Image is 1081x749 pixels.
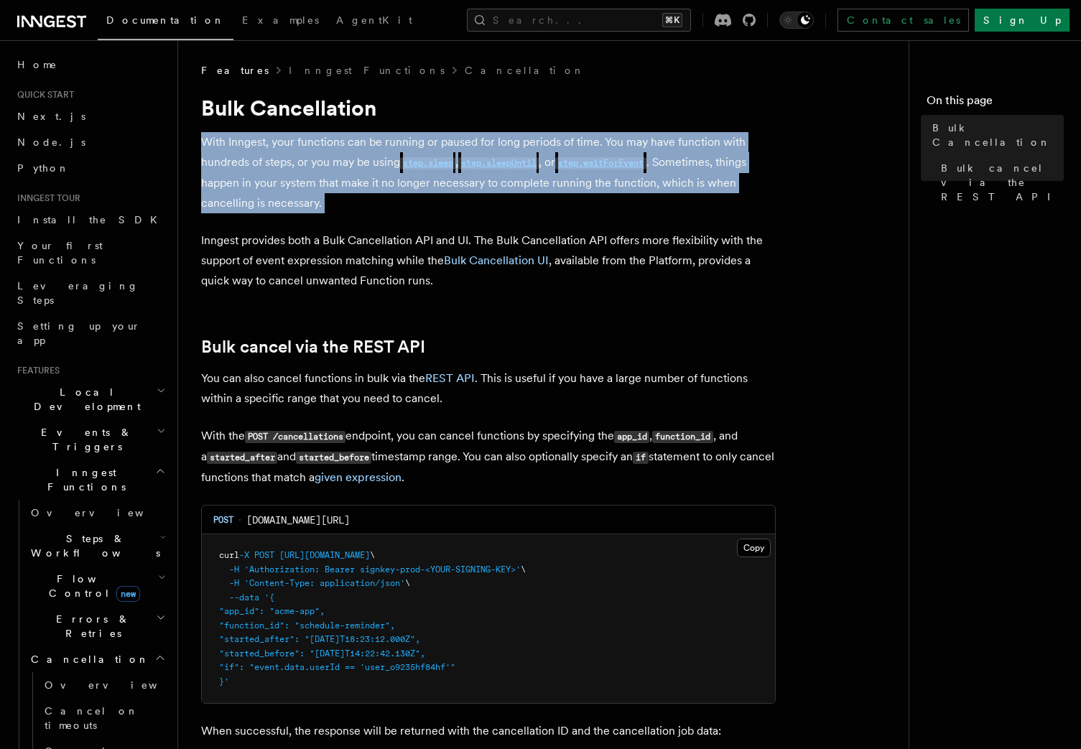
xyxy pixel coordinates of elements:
span: Setting up your app [17,320,141,346]
span: Install the SDK [17,214,166,225]
span: "if": "event.data.userId == ' [219,662,365,672]
a: Leveraging Steps [11,273,169,313]
span: 'Authorization: Bearer signkey-prod-<YOUR-SIGNING-KEY>' [244,564,521,574]
code: started_after [207,452,277,464]
a: Setting up your app [11,313,169,353]
span: Python [17,162,70,174]
a: Cancel on timeouts [39,698,169,738]
span: 'Content-Type: application/json' [244,578,405,588]
span: Events & Triggers [11,425,157,454]
span: --data [229,592,259,603]
span: Home [17,57,57,72]
span: Flow Control [25,572,158,600]
h1: Bulk Cancellation [201,95,776,121]
p: Inngest provides both a Bulk Cancellation API and UI. The Bulk Cancellation API offers more flexi... [201,231,776,291]
code: step.waitForEvent [555,157,646,169]
a: Inngest Functions [289,63,445,78]
a: step.sleep [400,155,455,169]
button: Events & Triggers [11,419,169,460]
span: curl [219,550,239,560]
a: Bulk cancel via the REST API [935,155,1064,210]
span: Cancellation [25,652,149,666]
a: Sign Up [975,9,1070,32]
span: new [116,586,140,602]
a: Bulk cancel via the REST API [201,337,425,357]
span: '{ [264,592,274,603]
a: Overview [39,672,169,698]
span: AgentKit [336,14,412,26]
span: Overview [45,679,192,691]
a: REST API [425,371,475,385]
a: step.waitForEvent [555,155,646,169]
span: -H [229,578,239,588]
span: \ [405,578,410,588]
button: Cancellation [25,646,169,672]
span: }' [219,676,229,687]
button: Toggle dark mode [779,11,814,29]
span: \ [521,564,526,574]
span: "app_id": "acme-app", [219,606,325,616]
span: Node.js [17,136,85,148]
code: started_before [296,452,371,464]
span: Features [11,365,60,376]
span: Documentation [106,14,225,26]
span: Local Development [11,385,157,414]
span: Next.js [17,111,85,122]
span: Errors & Retries [25,612,156,641]
a: Next.js [11,103,169,129]
span: Features [201,63,269,78]
button: Flow Controlnew [25,566,169,606]
button: Errors & Retries [25,606,169,646]
a: Bulk Cancellation UI [444,253,549,267]
code: step.sleepUntil [458,157,539,169]
span: "started_before": "[DATE]T14:22:42.130Z", [219,648,425,659]
p: With Inngest, your functions can be running or paused for long periods of time. You may have func... [201,132,776,213]
a: Cancellation [465,63,585,78]
a: Overview [25,500,169,526]
span: [URL][DOMAIN_NAME] [279,550,370,560]
span: "started_after": "[DATE]T18:23:12.000Z", [219,634,420,644]
p: You can also cancel functions in bulk via the . This is useful if you have a large number of func... [201,368,776,409]
a: AgentKit [328,4,421,39]
span: Steps & Workflows [25,531,160,560]
span: Leveraging Steps [17,280,139,306]
span: user_o9235hf84hf [365,662,445,672]
span: POST [254,550,274,560]
span: Inngest Functions [11,465,155,494]
a: Documentation [98,4,233,40]
button: Inngest Functions [11,460,169,500]
a: Python [11,155,169,181]
a: Install the SDK [11,207,169,233]
a: step.sleepUntil [458,155,539,169]
button: Search...⌘K [467,9,691,32]
a: Bulk Cancellation [927,115,1064,155]
span: "function_id": "schedule-reminder", [219,620,395,631]
code: app_id [614,431,649,443]
kbd: ⌘K [662,13,682,27]
code: function_id [652,431,713,443]
a: Home [11,52,169,78]
span: Bulk Cancellation [932,121,1064,149]
span: Examples [242,14,319,26]
span: Your first Functions [17,240,103,266]
span: Overview [31,507,179,518]
code: step.sleep [400,157,455,169]
a: Contact sales [838,9,969,32]
span: Inngest tour [11,192,80,204]
button: Copy [737,539,771,557]
span: [DOMAIN_NAME][URL] [246,513,350,527]
p: When successful, the response will be returned with the cancellation ID and the cancellation job ... [201,721,776,741]
span: Cancel on timeouts [45,705,139,731]
span: -H [229,564,239,574]
a: given expression [315,470,402,484]
a: Your first Functions [11,233,169,273]
h4: On this page [927,92,1064,115]
button: Local Development [11,379,169,419]
a: Examples [233,4,328,39]
p: With the endpoint, you can cancel functions by specifying the , , and a and timestamp range. You ... [201,426,776,488]
span: Quick start [11,89,74,101]
button: Steps & Workflows [25,526,169,566]
span: \ [370,550,375,560]
code: POST /cancellations [245,431,345,443]
a: Node.js [11,129,169,155]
